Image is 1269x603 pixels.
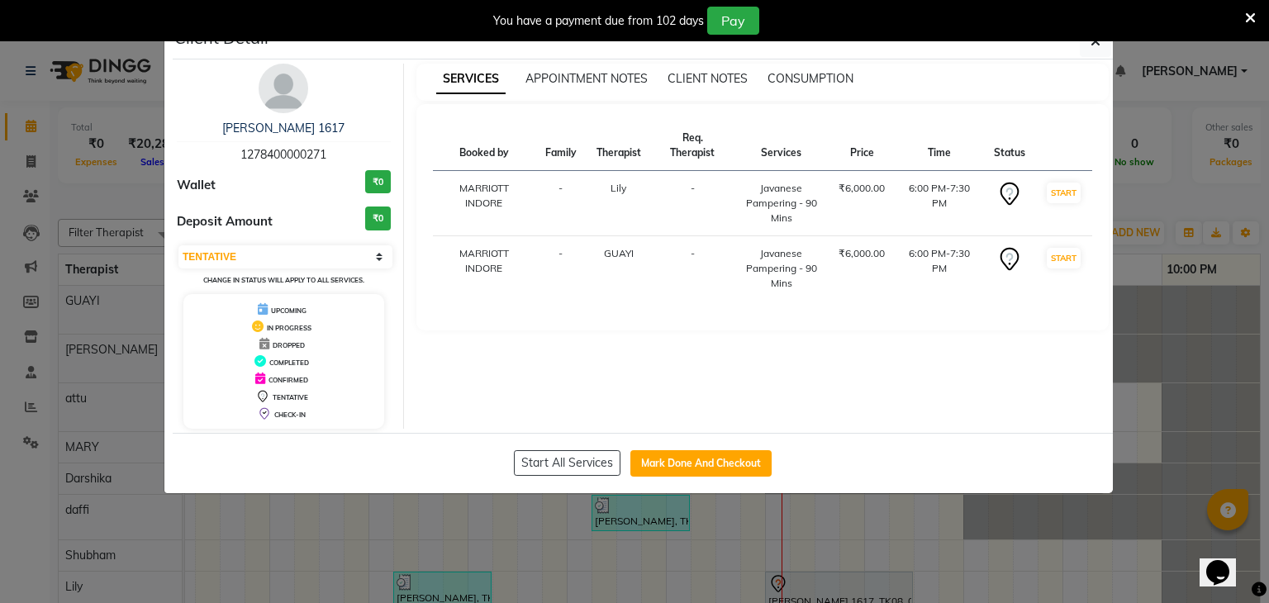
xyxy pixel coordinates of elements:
span: UPCOMING [271,306,307,315]
span: Deposit Amount [177,212,273,231]
span: CONSUMPTION [768,71,853,86]
button: Start All Services [514,450,620,476]
span: TENTATIVE [273,393,308,401]
div: ₹6,000.00 [839,181,885,196]
span: Wallet [177,176,216,195]
button: Mark Done And Checkout [630,450,772,477]
h3: ₹0 [365,207,391,230]
td: - [535,236,587,301]
img: avatar [259,64,308,113]
span: COMPLETED [269,358,309,367]
td: - [651,171,734,236]
span: Lily [611,182,626,194]
td: - [535,171,587,236]
span: GUAYI [604,247,634,259]
th: Therapist [587,121,651,171]
td: MARRIOTT INDORE [433,171,535,236]
button: START [1047,183,1081,203]
div: Javanese Pampering - 90 Mins [744,246,819,291]
iframe: chat widget [1200,537,1252,586]
div: You have a payment due from 102 days [493,12,704,30]
div: Javanese Pampering - 90 Mins [744,181,819,226]
td: 6:00 PM-7:30 PM [895,236,984,301]
span: CONFIRMED [269,376,308,384]
span: IN PROGRESS [267,324,311,332]
span: APPOINTMENT NOTES [525,71,648,86]
td: - [651,236,734,301]
th: Family [535,121,587,171]
a: [PERSON_NAME] 1617 [222,121,345,135]
span: CHECK-IN [274,411,306,419]
span: 1278400000271 [240,147,326,162]
div: ₹6,000.00 [839,246,885,261]
th: Status [984,121,1035,171]
th: Time [895,121,984,171]
h3: ₹0 [365,170,391,194]
th: Price [829,121,895,171]
th: Req. Therapist [651,121,734,171]
td: MARRIOTT INDORE [433,236,535,301]
span: DROPPED [273,341,305,349]
td: 6:00 PM-7:30 PM [895,171,984,236]
th: Services [734,121,829,171]
button: Pay [707,7,759,35]
th: Booked by [433,121,535,171]
button: START [1047,248,1081,268]
span: SERVICES [436,64,506,94]
span: CLIENT NOTES [668,71,748,86]
small: Change in status will apply to all services. [203,276,364,284]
